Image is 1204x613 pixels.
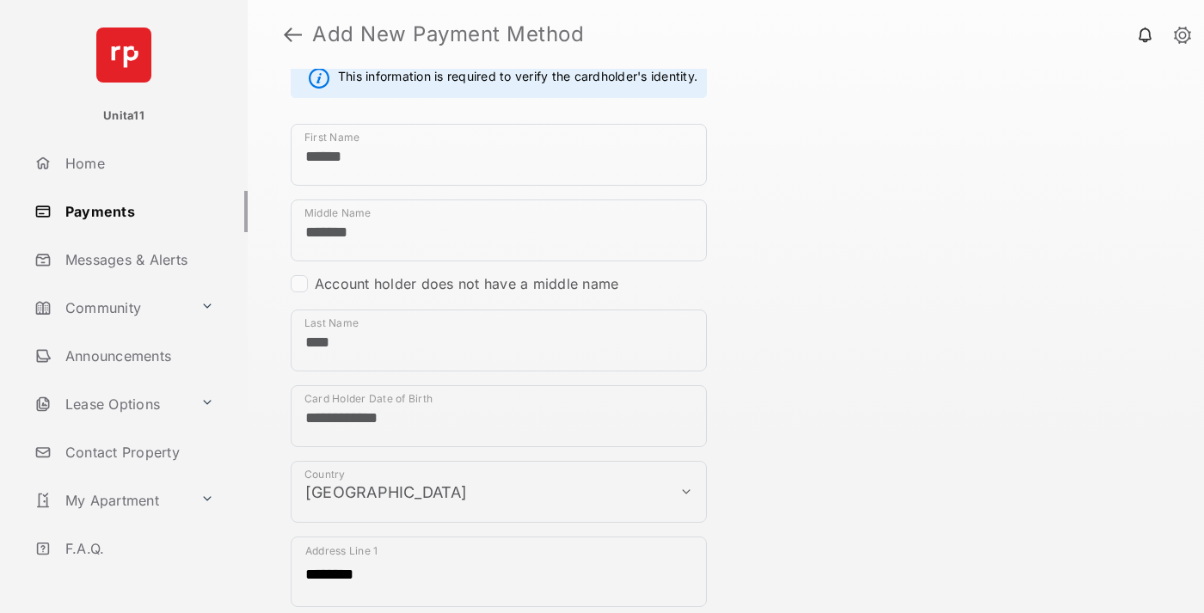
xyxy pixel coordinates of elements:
[28,480,193,521] a: My Apartment
[28,239,248,280] a: Messages & Alerts
[28,335,248,377] a: Announcements
[28,528,248,569] a: F.A.Q.
[28,287,193,328] a: Community
[291,461,707,523] div: payment_method_screening[postal_addresses][country]
[28,383,193,425] a: Lease Options
[103,107,144,125] p: Unita11
[28,432,248,473] a: Contact Property
[28,191,248,232] a: Payments
[315,275,618,292] label: Account holder does not have a middle name
[312,24,584,45] strong: Add New Payment Method
[96,28,151,83] img: svg+xml;base64,PHN2ZyB4bWxucz0iaHR0cDovL3d3dy53My5vcmcvMjAwMC9zdmciIHdpZHRoPSI2NCIgaGVpZ2h0PSI2NC...
[338,68,697,89] span: This information is required to verify the cardholder's identity.
[291,536,707,607] div: payment_method_screening[postal_addresses][addressLine1]
[28,143,248,184] a: Home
